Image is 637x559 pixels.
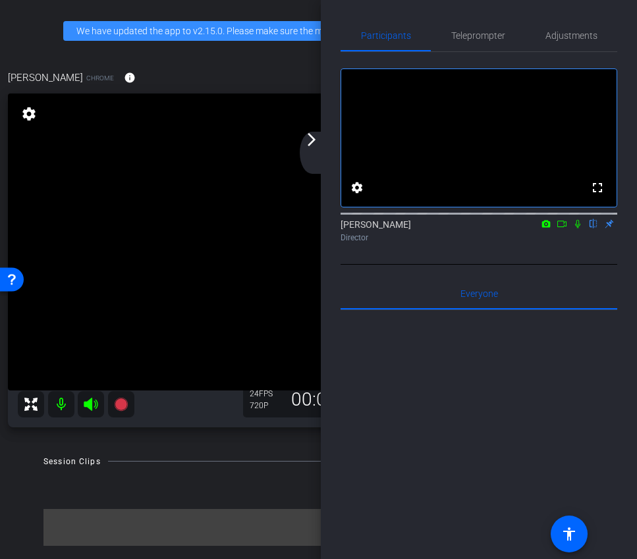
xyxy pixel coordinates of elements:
mat-icon: settings [20,106,38,122]
span: FPS [259,389,273,398]
mat-icon: accessibility [561,526,577,542]
mat-icon: fullscreen [590,180,605,196]
div: We have updated the app to v2.15.0. Please make sure the mobile user has the newest version. [63,21,574,41]
span: [PERSON_NAME] [8,70,83,85]
div: 24 [250,388,283,399]
div: Director [341,232,617,244]
span: Adjustments [545,31,597,40]
div: 00:00:00 [283,388,371,411]
mat-icon: flip [586,217,601,229]
mat-icon: arrow_forward_ios [304,132,319,147]
div: Session Clips [43,455,101,468]
div: 720P [250,400,283,411]
mat-icon: info [124,72,136,84]
mat-icon: settings [349,180,365,196]
span: Chrome [86,73,114,83]
div: [PERSON_NAME] [341,218,617,244]
span: Participants [361,31,411,40]
span: Everyone [460,289,498,298]
span: Teleprompter [451,31,505,40]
